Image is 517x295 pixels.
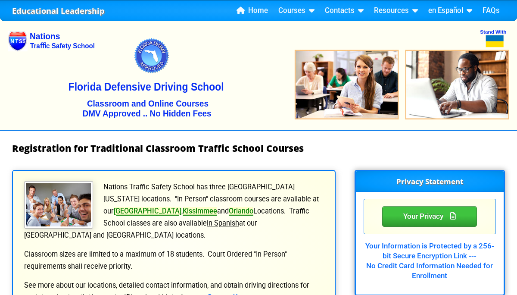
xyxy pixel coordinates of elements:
a: [GEOGRAPHIC_DATA] [114,207,181,215]
a: Orlando [229,207,253,215]
a: Kissimmee [183,207,217,215]
a: Resources [371,4,421,17]
a: en Español [425,4,476,17]
p: Classroom sizes are limited to a maximum of 18 students. Court Ordered "In Person" requirements s... [23,248,324,273]
u: in Spanish [207,219,239,227]
h3: Privacy Statement [356,171,504,192]
a: Home [233,4,271,17]
div: Privacy Statement [382,206,477,227]
img: Nations Traffic School - Your DMV Approved Florida Traffic School [8,16,509,130]
h1: Registration for Traditional Classroom Traffic School Courses [12,143,505,154]
p: Nations Traffic Safety School has three [GEOGRAPHIC_DATA][US_STATE] locations. "In Person" classr... [23,181,324,242]
div: Your Information is Protected by a 256-bit Secure Encryption Link --- No Credit Card Information ... [364,234,496,281]
a: Courses [275,4,318,17]
img: Traffic School Students [24,181,93,229]
a: Contacts [321,4,367,17]
a: FAQs [479,4,503,17]
a: Educational Leadership [12,4,105,18]
a: Your Privacy [382,210,477,221]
